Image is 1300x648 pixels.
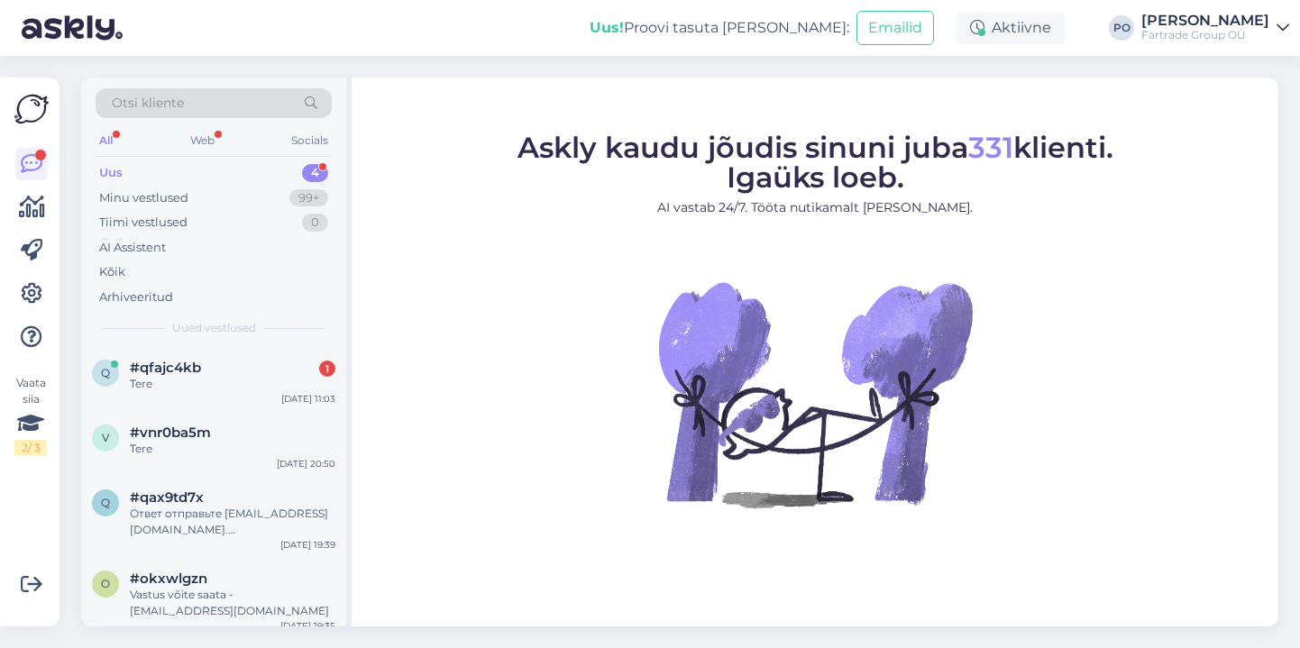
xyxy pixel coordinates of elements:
div: Socials [288,129,332,152]
div: Kõik [99,263,125,281]
div: Web [187,129,218,152]
div: 2 / 3 [14,440,47,456]
img: Askly Logo [14,92,49,126]
p: AI vastab 24/7. Tööta nutikamalt [PERSON_NAME]. [517,198,1113,217]
div: PO [1109,15,1134,41]
div: 99+ [289,189,328,207]
div: [DATE] 19:39 [280,538,335,552]
span: q [101,496,110,509]
span: q [101,366,110,379]
div: Ответ отправьте [EMAIL_ADDRESS][DOMAIN_NAME]. [GEOGRAPHIC_DATA] [130,506,335,538]
div: [PERSON_NAME] [1141,14,1269,28]
div: 1 [319,361,335,377]
div: Aktiivne [956,12,1066,44]
span: #vnr0ba5m [130,424,211,441]
span: 331 [968,130,1013,165]
div: AI Assistent [99,239,166,257]
div: Vastus võite saata - [EMAIL_ADDRESS][DOMAIN_NAME] [130,587,335,619]
span: Uued vestlused [172,320,256,336]
span: #qax9td7x [130,489,204,506]
span: v [102,431,109,444]
div: All [96,129,116,152]
span: #qfajc4kb [130,360,201,376]
div: Tere [130,376,335,392]
a: [PERSON_NAME]Fartrade Group OÜ [1141,14,1289,42]
div: 4 [302,164,328,182]
div: Arhiveeritud [99,288,173,306]
button: Emailid [856,11,934,45]
span: o [101,577,110,590]
span: Askly kaudu jõudis sinuni juba klienti. Igaüks loeb. [517,130,1113,195]
div: 0 [302,214,328,232]
div: Tiimi vestlused [99,214,188,232]
div: Proovi tasuta [PERSON_NAME]: [590,17,849,39]
span: Otsi kliente [112,94,184,113]
div: Tere [130,441,335,457]
span: #okxwlgzn [130,570,207,587]
div: [DATE] 20:50 [277,457,335,470]
div: [DATE] 19:35 [280,619,335,633]
div: Uus [99,164,123,182]
div: Minu vestlused [99,189,188,207]
div: Vaata siia [14,375,47,456]
img: No Chat active [653,232,977,556]
div: [DATE] 11:03 [281,392,335,406]
div: Fartrade Group OÜ [1141,28,1269,42]
b: Uus! [590,19,624,36]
